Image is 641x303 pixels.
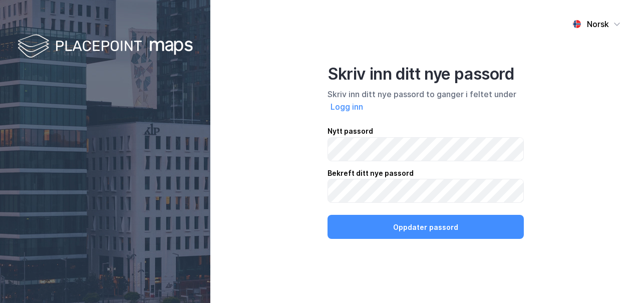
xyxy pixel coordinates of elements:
[587,18,609,30] div: Norsk
[328,167,524,179] div: Bekreft ditt nye passord
[328,64,524,84] div: Skriv inn ditt nye passord
[18,32,193,62] img: logo-white.f07954bde2210d2a523dddb988cd2aa7.svg
[328,100,366,113] button: Logg inn
[328,215,524,239] button: Oppdater passord
[328,125,524,137] div: Nytt passord
[328,88,524,113] div: Skriv inn ditt nye passord to ganger i feltet under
